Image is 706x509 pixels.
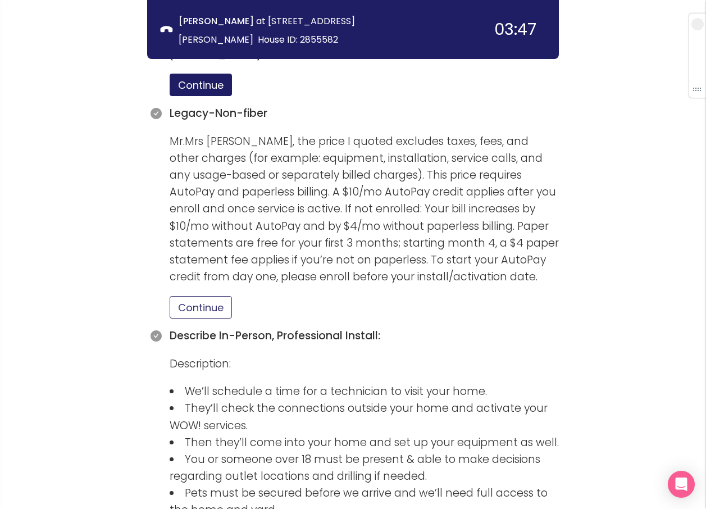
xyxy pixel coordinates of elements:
div: 03:47 [494,21,536,38]
li: Then they’ll come into your home and set up your equipment as well. [170,434,559,451]
span: check-circle [151,330,162,342]
li: They’ll check the connections outside your home and activate your WOW! services. [170,400,559,434]
div: Open Intercom Messenger [668,471,695,498]
li: We’ll schedule a time for a technician to visit your home. [170,383,559,400]
span: phone [161,24,172,36]
button: Continue [170,74,232,96]
button: Continue [170,296,232,319]
b: Legacy-Non-fiber [170,106,267,121]
p: Mr.Mrs [PERSON_NAME], the price I quoted excludes taxes, fees, and other charges (for example: eq... [170,133,559,286]
span: House ID: 2855582 [258,33,338,46]
b: Describe In-Person, Professional Install: [170,328,380,343]
strong: [PERSON_NAME] [179,15,254,28]
p: Description: [170,356,559,372]
li: You or someone over 18 must be present & able to make decisions regarding outlet locations and dr... [170,451,559,485]
span: check-circle [151,108,162,119]
span: at [STREET_ADDRESS][PERSON_NAME] [179,15,355,46]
